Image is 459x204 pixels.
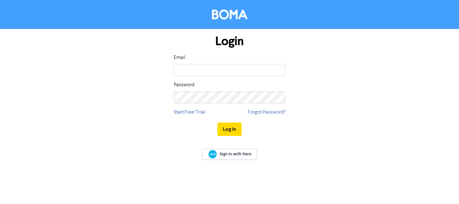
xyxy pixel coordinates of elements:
[174,109,205,116] a: Start Free Trial
[220,151,251,157] span: Sign In with Xero
[217,123,242,136] button: Log In
[248,109,285,116] a: Forgot Password?
[174,34,285,49] h1: Login
[212,10,247,19] img: BOMA Logo
[208,150,217,158] img: Xero logo
[174,81,194,89] label: Password
[174,54,186,61] label: Email
[202,149,257,160] a: Sign In with Xero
